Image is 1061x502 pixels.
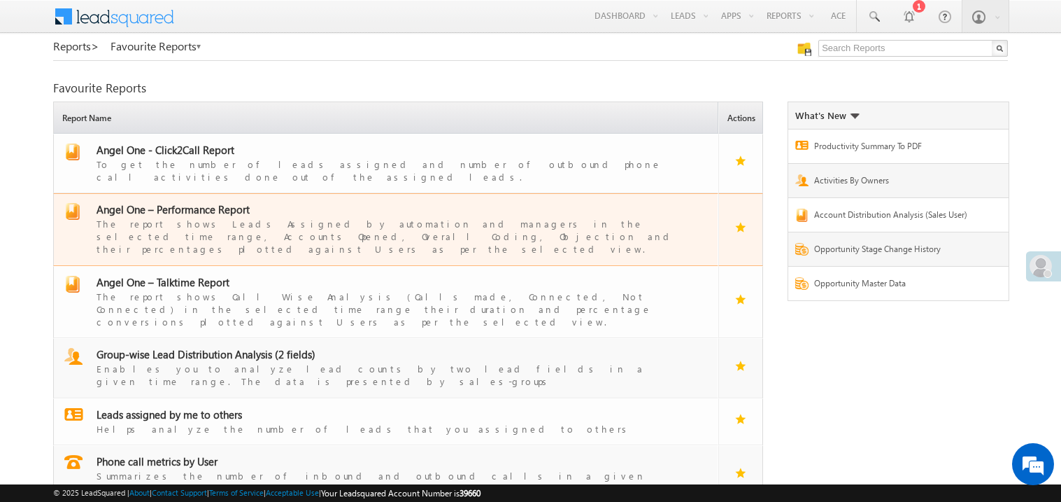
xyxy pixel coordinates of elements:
div: To get the number of leads assigned and number of outbound phone call activities done out of the ... [97,157,692,183]
a: Opportunity Master Data [814,277,978,293]
a: Opportunity Stage Change History [814,243,978,259]
span: Actions [722,104,762,133]
a: report Leads assigned by me to othersHelps analyze the number of leads that you assigned to others [61,408,712,435]
a: Acceptable Use [266,488,319,497]
a: Favourite Reports [111,40,202,53]
img: Manage all your saved reports! [797,42,811,56]
span: Your Leadsquared Account Number is [321,488,480,498]
a: report Phone call metrics by UserSummarizes the number of inbound and outbound calls in a given t... [61,455,712,495]
a: Account Distribution Analysis (Sales User) [814,209,978,225]
a: report Angel One – Talktime ReportThe report shows Call Wise Analysis (Calls made, Connected, Not... [61,276,712,328]
span: Phone call metrics by User [97,454,218,468]
input: Search Reports [818,40,1008,57]
img: report [64,408,83,421]
img: report [64,455,83,469]
a: Contact Support [152,488,207,497]
img: Report [795,141,809,150]
a: Activities By Owners [814,174,978,190]
div: The report shows Call Wise Analysis (Calls made, Connected, Not Connected) in the selected time r... [97,289,692,328]
img: Report [795,277,809,290]
span: 39660 [460,488,480,498]
a: report Group-wise Lead Distribution Analysis (2 fields)Enables you to analyze lead counts by two ... [61,348,712,388]
a: Productivity Summary To PDF [814,140,978,156]
img: Report [795,174,809,186]
div: Favourite Reports [53,82,1008,95]
a: report Angel One – Performance ReportThe report shows Leads Assigned by automation and managers i... [61,203,712,256]
div: Helps analyze the number of leads that you assigned to others [97,421,692,435]
span: Group-wise Lead Distribution Analysis (2 fields) [97,347,315,361]
img: report [64,144,81,160]
span: Leads assigned by me to others [97,407,242,421]
img: Report [795,243,809,256]
a: report Angel One - Click2Call ReportTo get the number of leads assigned and number of outbound ph... [61,144,712,183]
span: > [91,38,99,54]
div: What's New [795,109,860,122]
img: Report [795,209,809,222]
span: © 2025 LeadSquared | | | | | [53,487,480,500]
div: Summarizes the number of inbound and outbound calls in a given timeperiod by users [97,468,692,495]
div: Enables you to analyze lead counts by two lead fields in a given time range. The data is presente... [97,361,692,388]
img: report [64,203,81,220]
img: report [64,276,81,293]
a: Terms of Service [209,488,264,497]
span: Angel One – Talktime Report [97,275,229,289]
span: Angel One – Performance Report [97,202,250,216]
img: What's new [850,113,860,119]
div: The report shows Leads Assigned by automation and managers in the selected time range, Accounts O... [97,216,692,256]
a: Reports> [53,40,99,53]
img: report [64,348,83,365]
span: Report Name [57,104,718,133]
span: Angel One - Click2Call Report [97,143,234,157]
a: About [129,488,150,497]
